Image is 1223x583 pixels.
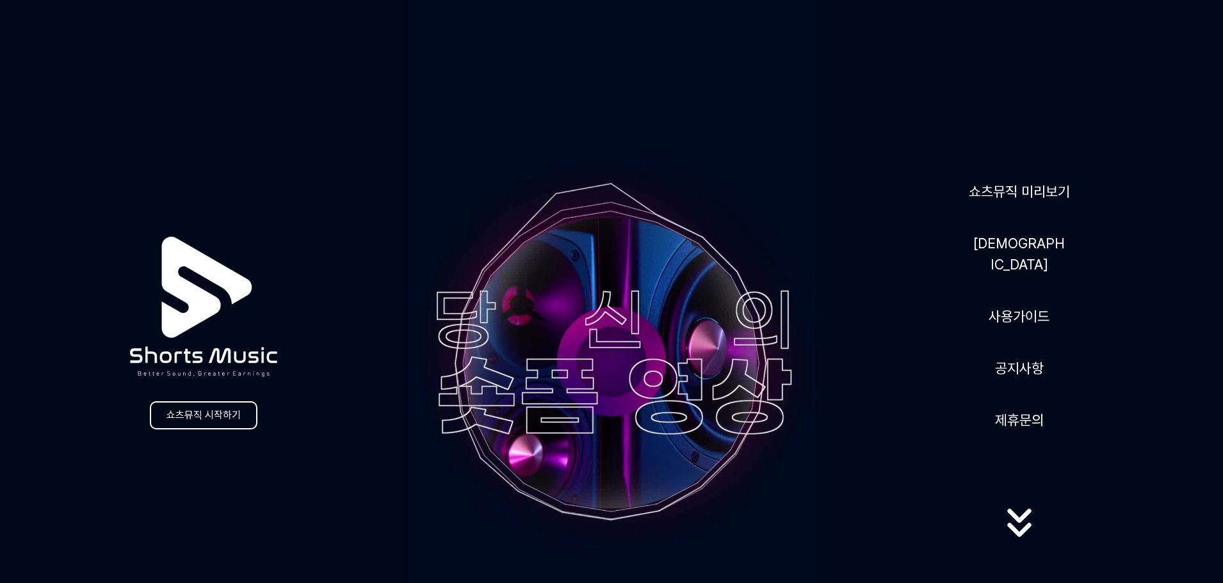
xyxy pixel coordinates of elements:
img: logo [99,202,309,411]
a: 공지사항 [990,353,1049,384]
a: [DEMOGRAPHIC_DATA] [968,228,1071,280]
button: 제휴문의 [990,404,1049,436]
a: 사용가이드 [984,301,1055,332]
a: 쇼츠뮤직 시작하기 [150,401,257,429]
a: 쇼츠뮤직 미리보기 [964,176,1075,207]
